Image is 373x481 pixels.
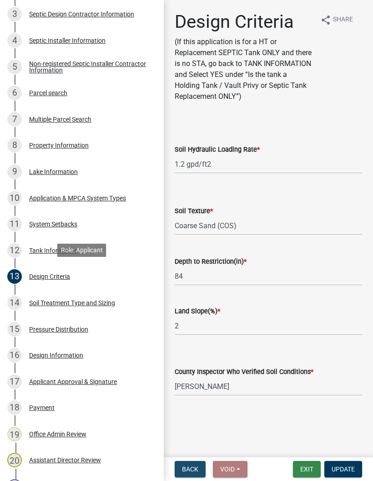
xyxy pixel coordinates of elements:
[7,7,22,21] div: 3
[7,374,22,389] div: 17
[29,247,78,254] div: Tank Information
[29,90,67,96] div: Parcel search
[29,457,101,463] div: Assistant Director Review
[29,431,86,437] div: Office Admin Review
[29,61,149,73] div: Non-registered Septic Installer Contractor Information
[7,138,22,153] div: 8
[175,308,220,315] label: Land Slope(%)
[320,15,331,26] i: share
[175,369,313,375] label: County Inspector Who Verified Soil Conditions
[175,259,247,265] label: Depth to Restriction(in)
[29,195,126,201] div: Application & MPCA System Types
[7,243,22,258] div: 12
[29,142,89,148] div: Property Information
[7,164,22,179] div: 9
[7,348,22,363] div: 16
[7,217,22,231] div: 11
[182,466,198,473] span: Back
[57,244,106,257] div: Role: Applicant
[7,191,22,205] div: 10
[7,322,22,337] div: 15
[332,466,355,473] span: Update
[293,461,321,477] button: Exit
[29,379,117,385] div: Applicant Approval & Signature
[175,461,206,477] button: Back
[29,116,91,123] div: Multiple Parcel Search
[29,404,55,411] div: Payment
[7,453,22,467] div: 20
[213,461,247,477] button: Void
[29,273,70,280] div: Design Criteria
[29,11,134,17] div: Septic Design Contractor Information
[7,296,22,310] div: 14
[29,300,115,306] div: Soil Treatment Type and Sizing
[175,36,313,102] p: (If this application is for a HT or Replacement SEPTIC Tank ONLY and there is no STA, go back to ...
[7,33,22,48] div: 4
[313,11,360,29] button: shareShare
[175,11,313,33] h1: Design Criteria
[7,427,22,441] div: 19
[7,400,22,415] div: 18
[7,269,22,284] div: 13
[175,208,213,215] label: Soil Texture
[220,466,235,473] span: Void
[29,352,83,358] div: Design Information
[7,112,22,127] div: 7
[29,169,78,175] div: Lake Information
[7,60,22,74] div: 5
[175,147,260,153] label: Soil Hydraulic Loading Rate
[333,15,353,26] span: Share
[29,221,77,227] div: System Setbacks
[7,86,22,100] div: 6
[29,37,106,44] div: Septic Installer Information
[29,326,88,333] div: Pressure Distribution
[324,461,362,477] button: Update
